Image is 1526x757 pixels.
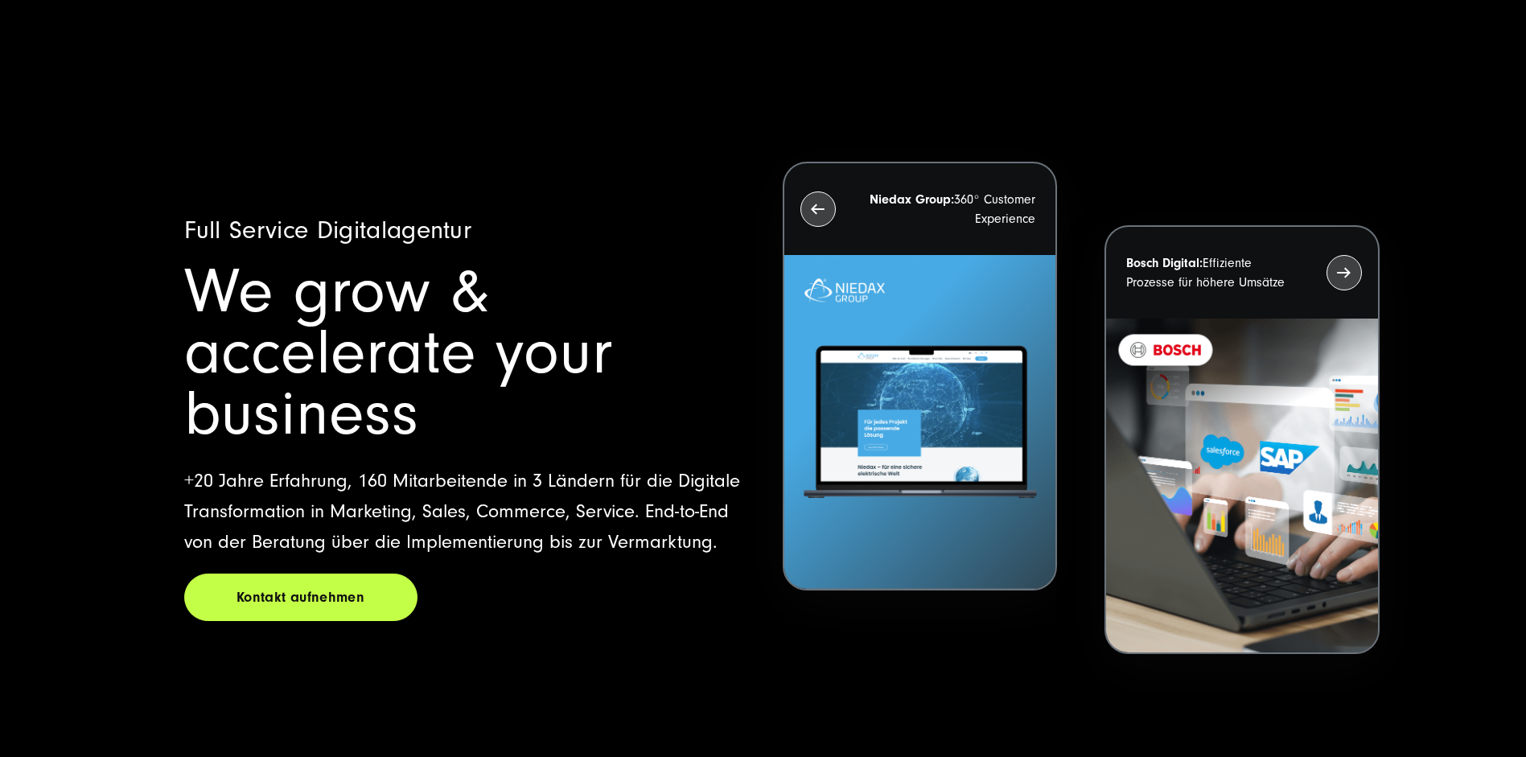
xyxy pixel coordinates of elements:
a: Kontakt aufnehmen [184,574,417,621]
strong: Bosch Digital: [1126,256,1203,270]
img: BOSCH - Kundeprojekt - Digital Transformation Agentur SUNZINET [1106,319,1377,652]
h1: We grow & accelerate your business [184,261,744,445]
button: Bosch Digital:Effiziente Prozesse für höhere Umsätze BOSCH - Kundeprojekt - Digital Transformatio... [1104,225,1379,654]
button: Niedax Group:360° Customer Experience Letztes Projekt von Niedax. Ein Laptop auf dem die Niedax W... [783,162,1057,590]
strong: Niedax Group: [870,192,954,207]
p: +20 Jahre Erfahrung, 160 Mitarbeitende in 3 Ländern für die Digitale Transformation in Marketing,... [184,466,744,557]
p: 360° Customer Experience [865,190,1035,228]
span: Full Service Digitalagentur [184,216,472,245]
img: Letztes Projekt von Niedax. Ein Laptop auf dem die Niedax Website geöffnet ist, auf blauem Hinter... [784,255,1055,589]
p: Effiziente Prozesse für höhere Umsätze [1126,253,1297,292]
